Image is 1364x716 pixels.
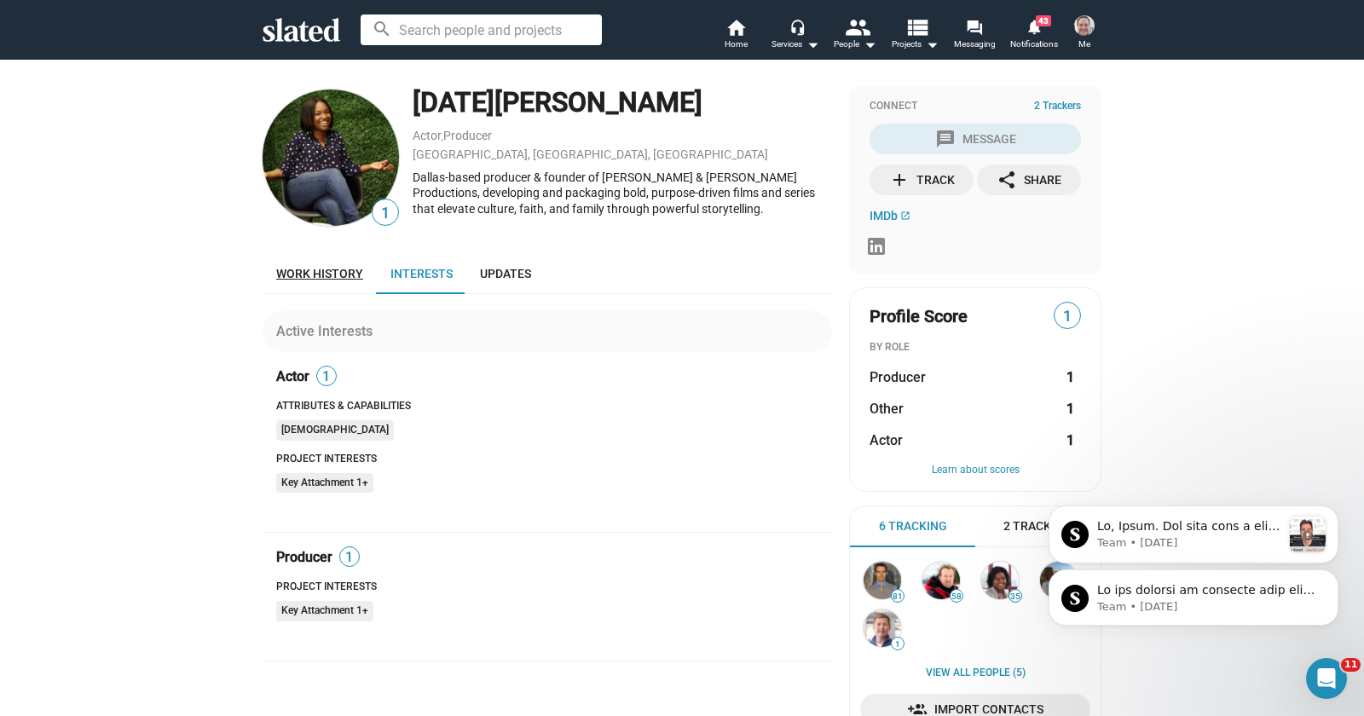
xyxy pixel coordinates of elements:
span: 58 [951,592,962,602]
span: 2 Trackers [1034,100,1081,113]
img: Barry Silbert [864,609,901,647]
mat-icon: message [935,129,956,149]
mat-icon: notifications [1026,18,1042,34]
div: Project Interests [276,580,832,594]
div: Attributes & Capabilities [276,400,832,413]
button: People [825,17,885,55]
a: Updates [466,253,545,294]
mat-icon: arrow_drop_down [802,34,823,55]
button: Scott MoestaMe [1064,12,1105,56]
div: Share [997,165,1061,195]
mat-icon: add [889,170,910,190]
span: 1 [373,202,398,225]
button: Projects [885,17,945,55]
mat-icon: open_in_new [900,211,910,221]
mat-icon: headset_mic [789,19,805,34]
a: [GEOGRAPHIC_DATA], [GEOGRAPHIC_DATA], [GEOGRAPHIC_DATA] [413,147,768,161]
span: 81 [892,592,904,602]
span: , [442,132,443,141]
span: Messaging [954,34,996,55]
a: Interests [377,253,466,294]
div: Services [772,34,819,55]
a: 43Notifications [1004,17,1064,55]
span: 35 [1009,592,1021,602]
div: Active Interests [276,322,379,340]
a: Actor [413,129,442,142]
button: Message [870,124,1081,154]
span: 11 [1341,658,1361,672]
img: Tuesday Lewis [263,89,399,226]
mat-icon: home [725,17,746,38]
div: People [834,34,876,55]
mat-icon: share [997,170,1017,190]
span: Profile Score [870,305,968,328]
a: Home [706,17,766,55]
mat-icon: view_list [905,14,929,39]
button: Track [870,165,974,195]
a: View all People (5) [926,667,1026,680]
span: Home [725,34,748,55]
span: Actor [870,431,903,449]
a: Messaging [945,17,1004,55]
span: Other [870,400,904,418]
mat-icon: arrow_drop_down [859,34,880,55]
span: Producer [276,548,332,566]
span: Notifications [1010,34,1058,55]
img: Ralph Winter [922,562,960,599]
span: 1 [892,639,904,650]
div: BY ROLE [870,341,1081,355]
button: Learn about scores [870,464,1081,477]
a: Work history [263,253,377,294]
div: Message [935,124,1016,154]
button: Share [977,165,1081,195]
span: Actor [276,367,309,385]
span: Interests [390,267,453,280]
div: Connect [870,100,1081,113]
iframe: Intercom notifications message [1023,397,1364,653]
input: Search people and projects [361,14,602,45]
a: IMDb [870,209,910,222]
div: [DATE][PERSON_NAME] [413,84,832,121]
div: Track [889,165,955,195]
mat-chip: Key Attachment 1+ [276,473,373,494]
div: Project Interests [276,453,832,466]
span: 1 [340,549,359,566]
mat-chip: Key Attachment 1+ [276,601,373,621]
div: Dallas-based producer & founder of [PERSON_NAME] & [PERSON_NAME] Productions, developing and pack... [413,170,832,217]
span: 1 [1055,305,1080,328]
mat-icon: forum [966,19,982,35]
span: 43 [1036,15,1051,26]
a: Producer [443,129,492,142]
span: Me [1078,34,1090,55]
strong: 1 [1066,368,1074,386]
span: IMDb [870,209,898,222]
span: Updates [480,267,531,280]
img: Eric Williams [864,562,901,599]
span: 2 Trackers [1003,518,1072,534]
span: 1 [317,368,336,385]
iframe: Intercom live chat [1306,658,1347,699]
span: Producer [870,368,926,386]
span: 6 Tracking [879,518,947,534]
img: Scott Moesta [1074,15,1095,36]
button: Services [766,17,825,55]
span: Work history [276,267,363,280]
img: Autumn Bailey-Ford [981,562,1019,599]
mat-icon: people [845,14,870,39]
mat-chip: [DEMOGRAPHIC_DATA] [276,420,394,441]
mat-icon: arrow_drop_down [922,34,942,55]
span: Projects [892,34,939,55]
